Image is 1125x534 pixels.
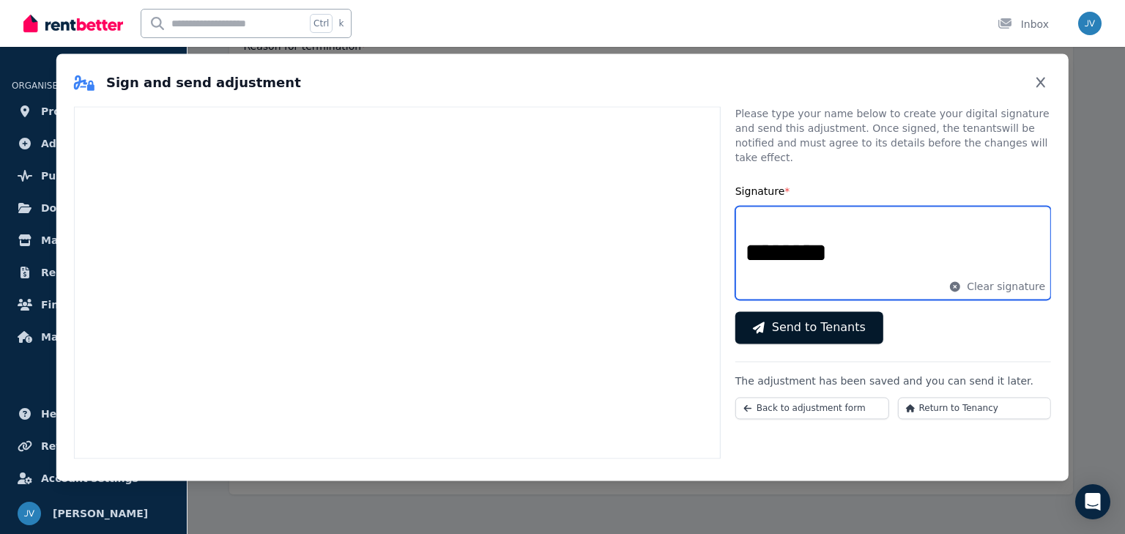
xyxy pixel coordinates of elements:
button: Return to Tenancy [897,397,1051,419]
label: Signature [735,185,790,197]
button: Back to adjustment form [735,397,889,419]
p: The adjustment has been saved and you can send it later. [735,374,1051,388]
button: Send to Tenants [735,311,883,344]
h2: Sign and send adjustment [74,73,301,93]
span: Return to Tenancy [918,402,998,414]
span: Send to Tenants [772,319,866,336]
p: Please type your name below to create your digital signature and send this adjustment. Once signe... [735,106,1051,165]
button: Close [1031,71,1051,94]
span: Back to adjustment form [757,402,866,414]
button: Clear signature [949,279,1045,294]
